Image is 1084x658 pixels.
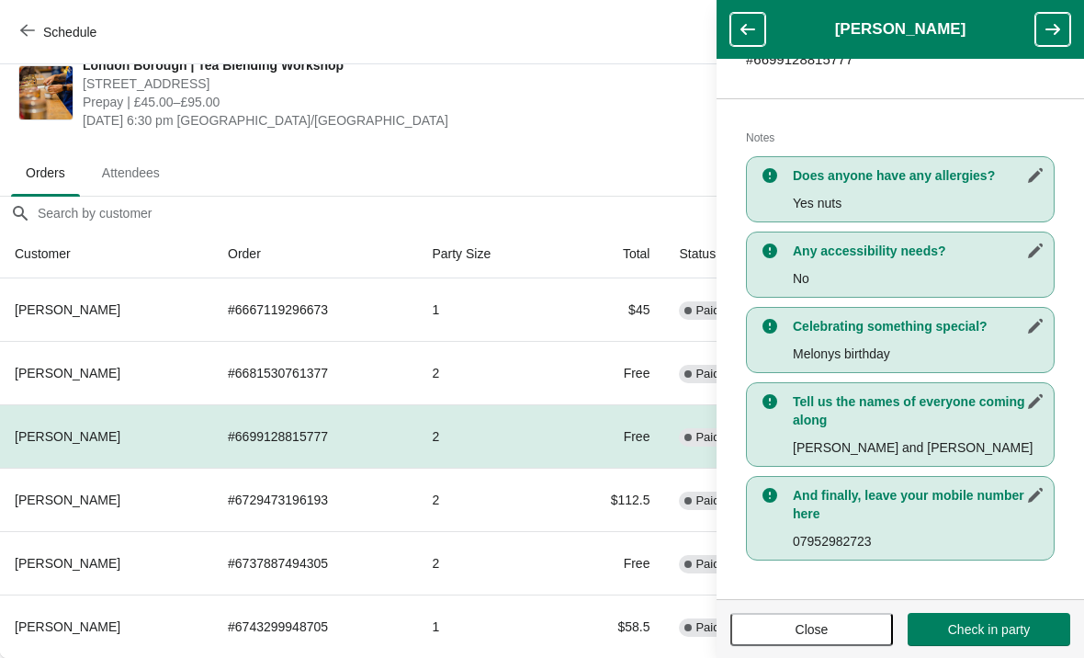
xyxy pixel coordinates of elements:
p: [PERSON_NAME] and [PERSON_NAME] [793,438,1044,457]
span: Paid [695,367,719,381]
span: Paid [695,620,719,635]
th: Order [213,230,417,278]
td: $45 [556,278,664,341]
td: $58.5 [556,595,664,658]
td: # 6743299948705 [213,595,417,658]
span: [DATE] 6:30 pm [GEOGRAPHIC_DATA]/[GEOGRAPHIC_DATA] [83,111,738,130]
p: Melonys birthday [793,345,1044,363]
p: # 6699128815777 [746,51,1055,69]
img: London Borough | Tea Blending Workshop [19,66,73,119]
span: Prepay | £45.00–£95.00 [83,93,738,111]
span: Check in party [948,622,1030,637]
button: Schedule [9,16,111,49]
p: 07952982723 [793,532,1044,550]
td: Free [556,404,664,468]
p: No [793,269,1044,288]
span: [PERSON_NAME] [15,619,120,634]
h3: Tell us the names of everyone coming along [793,392,1044,429]
h1: [PERSON_NAME] [765,20,1035,39]
h3: Does anyone have any allergies? [793,166,1044,185]
span: Paid [695,430,719,445]
input: Search by customer [37,197,1084,230]
td: 2 [417,468,556,531]
td: # 6737887494305 [213,531,417,595]
span: Paid [695,303,719,318]
span: [PERSON_NAME] [15,302,120,317]
td: 1 [417,595,556,658]
th: Party Size [417,230,556,278]
p: Yes nuts [793,194,1044,212]
span: Schedule [43,25,96,40]
span: Attendees [87,156,175,189]
span: [PERSON_NAME] [15,493,120,507]
span: [STREET_ADDRESS] [83,74,738,93]
th: Status [664,230,786,278]
td: # 6729473196193 [213,468,417,531]
td: Free [556,531,664,595]
td: 2 [417,404,556,468]
span: London Borough | Tea Blending Workshop [83,56,738,74]
button: Close [730,613,893,646]
span: Close [796,622,829,637]
td: Free [556,341,664,404]
td: # 6699128815777 [213,404,417,468]
td: 1 [417,278,556,341]
span: Paid [695,493,719,508]
td: $112.5 [556,468,664,531]
td: # 6667119296673 [213,278,417,341]
span: [PERSON_NAME] [15,366,120,380]
h3: And finally, leave your mobile number here [793,486,1044,523]
td: 2 [417,531,556,595]
h3: Celebrating something special? [793,317,1044,335]
td: # 6681530761377 [213,341,417,404]
span: Paid [695,557,719,572]
td: 2 [417,341,556,404]
button: Check in party [908,613,1070,646]
span: [PERSON_NAME] [15,556,120,571]
h3: Any accessibility needs? [793,242,1044,260]
span: [PERSON_NAME] [15,429,120,444]
th: Total [556,230,664,278]
h2: Notes [746,129,1055,147]
span: Orders [11,156,80,189]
